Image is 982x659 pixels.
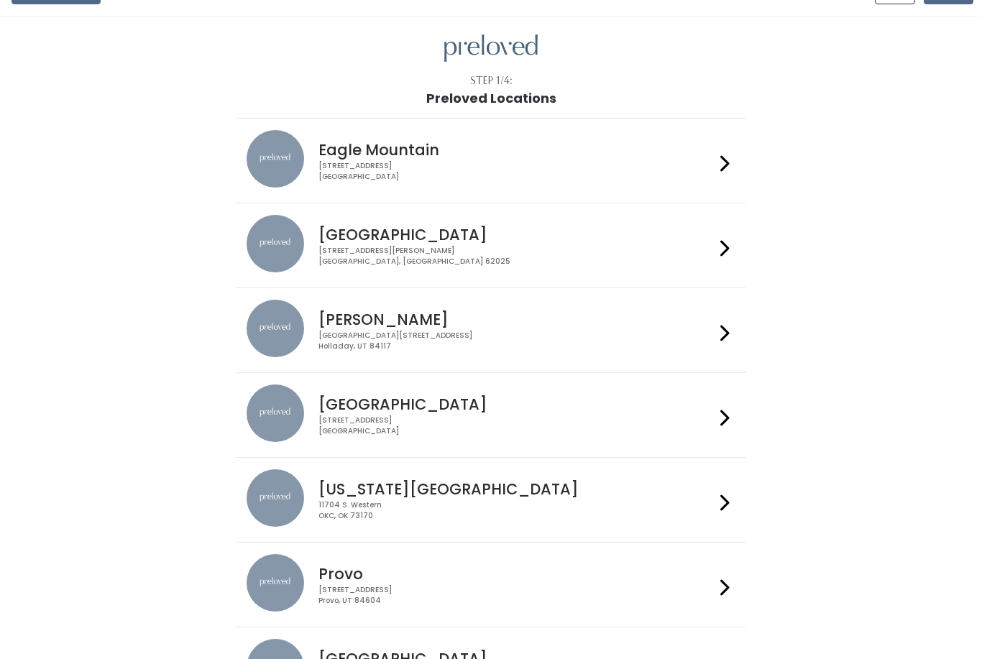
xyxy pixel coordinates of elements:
a: preloved location Eagle Mountain [STREET_ADDRESS][GEOGRAPHIC_DATA] [247,131,735,192]
img: preloved logo [444,35,538,63]
img: preloved location [247,131,304,188]
h1: Preloved Locations [426,92,556,106]
img: preloved location [247,216,304,273]
div: [STREET_ADDRESS][PERSON_NAME] [GEOGRAPHIC_DATA], [GEOGRAPHIC_DATA] 62025 [318,246,714,267]
h4: [GEOGRAPHIC_DATA] [318,227,714,244]
div: [GEOGRAPHIC_DATA][STREET_ADDRESS] Holladay, UT 84117 [318,331,714,352]
img: preloved location [247,470,304,527]
img: preloved location [247,300,304,358]
h4: [PERSON_NAME] [318,312,714,328]
a: preloved location [GEOGRAPHIC_DATA] [STREET_ADDRESS][PERSON_NAME][GEOGRAPHIC_DATA], [GEOGRAPHIC_D... [247,216,735,277]
h4: [GEOGRAPHIC_DATA] [318,397,714,413]
img: preloved location [247,555,304,612]
div: 11704 S. Western OKC, OK 73170 [318,501,714,522]
div: [STREET_ADDRESS] Provo, UT 84604 [318,586,714,607]
h4: Provo [318,566,714,583]
a: preloved location Provo [STREET_ADDRESS]Provo, UT 84604 [247,555,735,616]
h4: [US_STATE][GEOGRAPHIC_DATA] [318,481,714,498]
a: preloved location [US_STATE][GEOGRAPHIC_DATA] 11704 S. WesternOKC, OK 73170 [247,470,735,531]
img: preloved location [247,385,304,443]
div: [STREET_ADDRESS] [GEOGRAPHIC_DATA] [318,416,714,437]
a: preloved location [GEOGRAPHIC_DATA] [STREET_ADDRESS][GEOGRAPHIC_DATA] [247,385,735,446]
div: [STREET_ADDRESS] [GEOGRAPHIC_DATA] [318,162,714,183]
div: Step 1/4: [470,74,513,89]
a: preloved location [PERSON_NAME] [GEOGRAPHIC_DATA][STREET_ADDRESS]Holladay, UT 84117 [247,300,735,361]
h4: Eagle Mountain [318,142,714,159]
